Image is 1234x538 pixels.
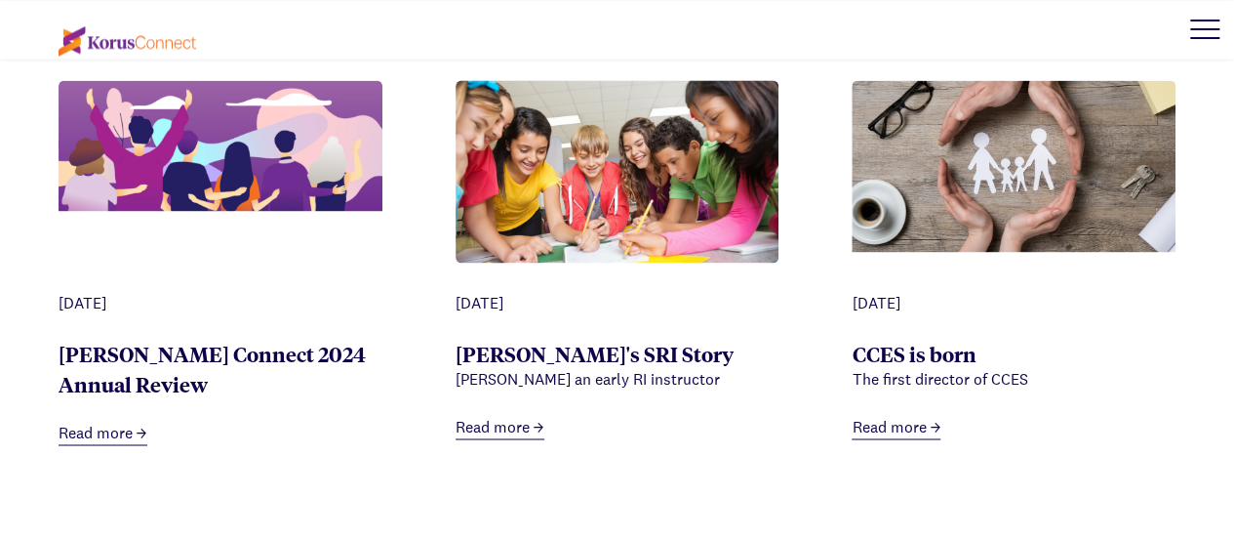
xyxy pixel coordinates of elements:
a: [PERSON_NAME] Connect 2024 Annual Review [59,340,366,396]
div: The first director of CCES [852,368,1175,392]
a: Read more [456,415,544,439]
div: [DATE] [852,292,1175,315]
img: 4b64830a-e0be-48d4-b1fb-c496ff45a80f_Child%2B7.png [456,80,779,263]
img: korus-connect%2Fc5177985-88d5-491d-9cd7-4a1febad1357_logo.svg [59,26,196,56]
a: Read more [59,421,147,445]
div: [DATE] [456,292,779,315]
div: [DATE] [59,292,382,315]
a: Read more [852,415,940,439]
div: [PERSON_NAME] an early RI instructor [456,368,779,392]
a: CCES is born [852,340,975,367]
img: 1fdc8b3b-5ceb-4b61-ac2a-284827e13973_our%2Bpromise.png [852,80,1175,252]
img: aC7AnydWJ-7kSa9R_EOFYdonationpagebanner.png [59,80,382,211]
a: [PERSON_NAME]'s SRI Story [456,340,734,367]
